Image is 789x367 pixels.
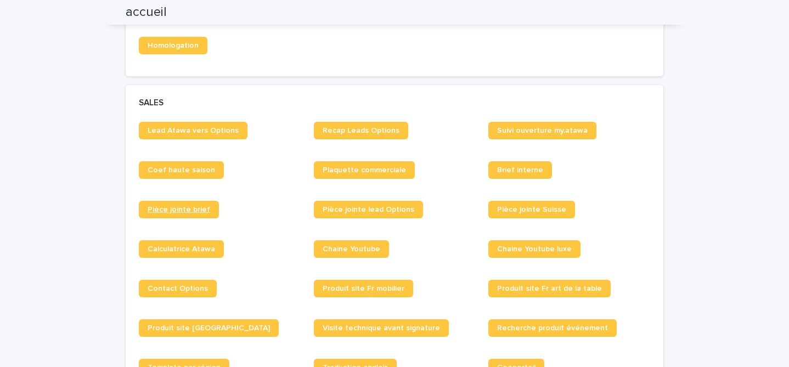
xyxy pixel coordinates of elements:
[323,245,380,253] span: Chaine Youtube
[314,161,415,179] a: Plaquette commerciale
[139,319,279,337] a: Produit site [GEOGRAPHIC_DATA]
[323,127,399,134] span: Recap Leads Options
[139,201,219,218] a: Pièce jointe brief
[497,166,543,174] span: Brief interne
[148,245,215,253] span: Calculatrice Atawa
[314,240,389,258] a: Chaine Youtube
[323,206,414,213] span: Pièce jointe lead Options
[488,161,552,179] a: Brief interne
[314,280,413,297] a: Produit site Fr mobilier
[323,324,440,332] span: Visite technique avant signature
[488,122,596,139] a: Suivi ouverture my.atawa
[148,324,270,332] span: Produit site [GEOGRAPHIC_DATA]
[148,206,210,213] span: Pièce jointe brief
[497,324,608,332] span: Recherche produit événement
[139,37,207,54] a: Homologation
[497,285,602,292] span: Produit site Fr art de la table
[314,201,423,218] a: Pièce jointe lead Options
[148,127,239,134] span: Lead Atawa vers Options
[323,285,404,292] span: Produit site Fr mobilier
[139,240,224,258] a: Calculatrice Atawa
[139,161,224,179] a: Coef haute saison
[488,319,617,337] a: Recherche produit événement
[323,166,406,174] span: Plaquette commerciale
[148,166,215,174] span: Coef haute saison
[488,280,611,297] a: Produit site Fr art de la table
[497,127,588,134] span: Suivi ouverture my.atawa
[139,98,164,108] h2: SALES
[148,285,208,292] span: Contact Options
[139,122,247,139] a: Lead Atawa vers Options
[488,240,581,258] a: Chaine Youtube luxe
[314,122,408,139] a: Recap Leads Options
[126,4,167,20] h2: accueil
[497,206,566,213] span: Pièce jointe Suisse
[139,280,217,297] a: Contact Options
[148,42,199,49] span: Homologation
[488,201,575,218] a: Pièce jointe Suisse
[314,319,449,337] a: Visite technique avant signature
[497,245,572,253] span: Chaine Youtube luxe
